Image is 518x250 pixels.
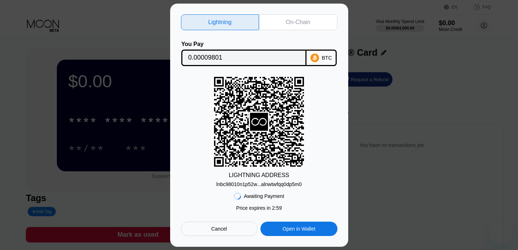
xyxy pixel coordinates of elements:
div: lnbc98010n1p52w...alnwtwfqq0dp5m0 [216,181,301,187]
div: You PayBTC [181,41,337,66]
div: Open in Wallet [282,226,315,232]
div: Lightning [208,19,232,26]
iframe: Button to launch messaging window [489,221,512,244]
div: lnbc98010n1p52w...alnwtwfqq0dp5m0 [216,179,301,187]
div: Open in Wallet [260,222,337,236]
span: 2 : 59 [272,205,282,211]
div: LIGHTNING ADDRESS [229,172,289,179]
div: On-Chain [286,19,310,26]
div: Price expires in [236,205,282,211]
div: BTC [322,55,332,61]
div: Cancel [211,226,227,232]
div: Awaiting Payment [244,193,284,199]
div: Cancel [181,222,258,236]
div: On-Chain [259,14,337,30]
div: You Pay [181,41,306,47]
div: Lightning [181,14,259,30]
